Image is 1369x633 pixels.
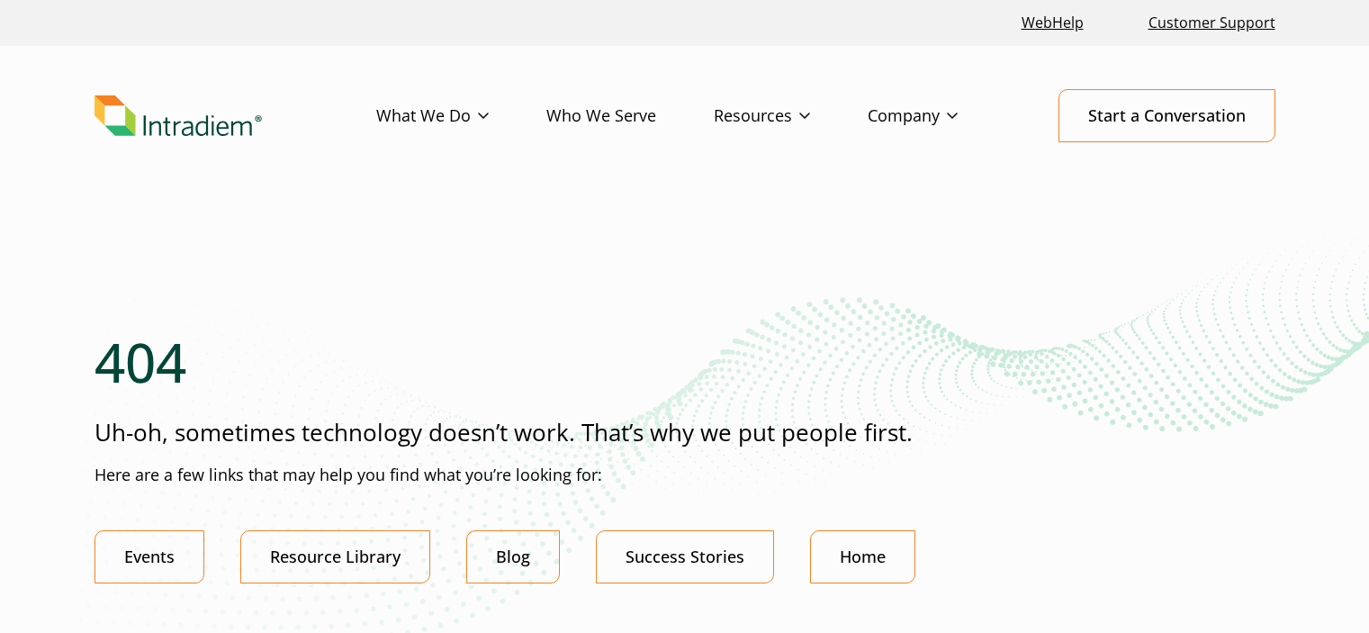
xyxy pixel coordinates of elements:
[714,90,868,142] a: Resources
[466,530,560,583] a: Blog
[1014,4,1091,42] a: Link opens in a new window
[95,330,1275,394] h1: 404
[1058,89,1275,142] a: Start a Conversation
[95,95,376,137] a: Link to homepage of Intradiem
[240,530,430,583] a: Resource Library
[95,416,1275,449] p: Uh-oh, sometimes technology doesn’t work. That’s why we put people first.
[95,530,204,583] a: Events
[376,90,546,142] a: What We Do
[95,464,1275,487] p: Here are a few links that may help you find what you’re looking for:
[868,90,1015,142] a: Company
[810,530,915,583] a: Home
[596,530,774,583] a: Success Stories
[546,90,714,142] a: Who We Serve
[1141,4,1283,42] a: Customer Support
[95,95,262,137] img: Intradiem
